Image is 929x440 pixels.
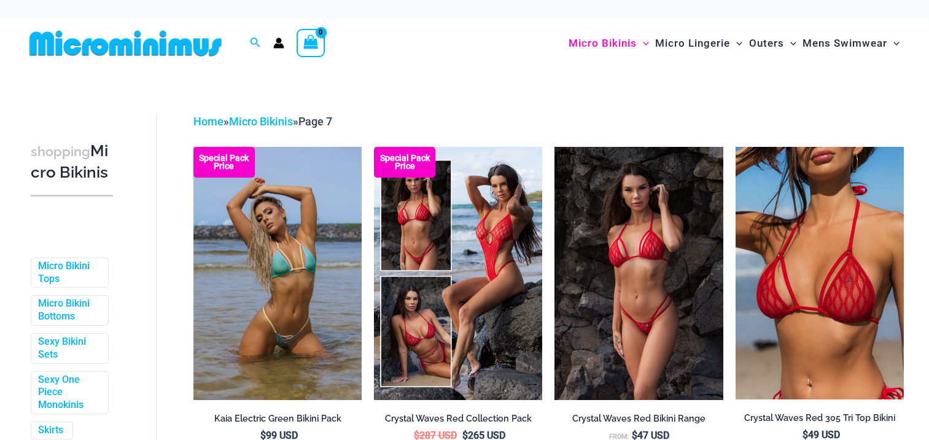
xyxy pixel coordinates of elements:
h2: Kaia Electric Green Bikini Pack [193,413,362,425]
a: Search icon link [250,36,261,51]
a: Crystal Waves 305 Tri Top 01Crystal Waves 305 Tri Top 4149 Thong 04Crystal Waves 305 Tri Top 4149... [736,147,904,399]
a: Micro Bikinis [229,115,293,128]
span: » » [193,115,332,128]
span: Menu Toggle [637,28,649,59]
a: Skirts [38,424,63,437]
a: Mens SwimwearMenu ToggleMenu Toggle [799,25,903,62]
a: Micro Bikini Bottoms [38,297,99,323]
b: Special Pack Price [193,154,255,170]
a: Home [193,115,224,128]
b: Special Pack Price [374,154,435,170]
span: Outers [749,28,784,59]
img: Kaia Electric Green 305 Top 445 Thong 04 [193,147,362,399]
a: Crystal Waves Red 305 Tri Top Bikini [736,412,904,428]
span: Micro Lingerie [655,28,730,59]
span: Mens Swimwear [803,28,887,59]
span: Menu Toggle [887,28,900,59]
span: shopping [31,144,90,159]
span: Menu Toggle [784,28,796,59]
a: View Shopping Cart, empty [297,29,325,57]
span: Page 7 [298,115,332,128]
nav: Site Navigation [564,23,904,64]
img: MM SHOP LOGO FLAT [25,29,227,57]
a: Crystal Waves 305 Tri Top 4149 Thong 02Crystal Waves 305 Tri Top 4149 Thong 01Crystal Waves 305 T... [554,147,723,399]
a: Micro BikinisMenu ToggleMenu Toggle [566,25,652,62]
a: Collection Pack Crystal Waves 305 Tri Top 4149 Thong 01Crystal Waves 305 Tri Top 4149 Thong 01 [374,147,542,399]
span: Menu Toggle [730,28,742,59]
a: Micro Bikini Tops [38,260,99,286]
a: Crystal Waves Red Collection Pack [374,413,542,429]
a: Sexy One Piece Monokinis [38,374,99,412]
h2: Crystal Waves Red Collection Pack [374,413,542,425]
img: Collection Pack [374,147,542,399]
a: Account icon link [273,37,284,49]
span: Micro Bikinis [569,28,637,59]
img: Crystal Waves 305 Tri Top 01 [736,147,904,399]
img: Crystal Waves 305 Tri Top 4149 Thong 02 [554,147,723,399]
a: Micro LingerieMenu ToggleMenu Toggle [652,25,745,62]
h2: Crystal Waves Red Bikini Range [554,413,723,425]
a: Kaia Electric Green 305 Top 445 Thong 04 Kaia Electric Green 305 Top 445 Thong 05Kaia Electric Gr... [193,147,362,399]
a: Crystal Waves Red Bikini Range [554,413,723,429]
a: OutersMenu ToggleMenu Toggle [746,25,799,62]
a: Kaia Electric Green Bikini Pack [193,413,362,429]
h3: Micro Bikinis [31,141,113,183]
h2: Crystal Waves Red 305 Tri Top Bikini [736,412,904,424]
a: Sexy Bikini Sets [38,336,99,361]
